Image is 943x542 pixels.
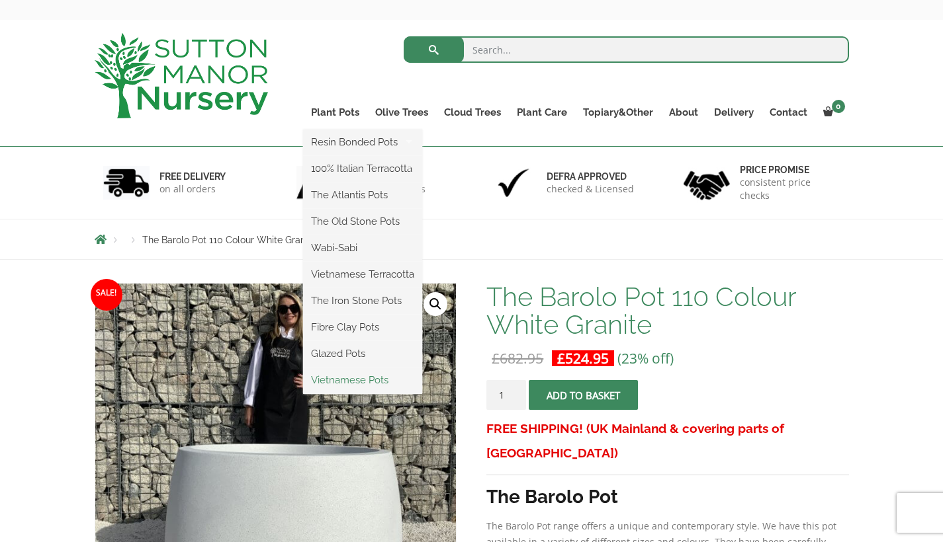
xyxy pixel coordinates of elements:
input: Search... [404,36,849,63]
a: Wabi-Sabi [303,238,422,258]
a: Glazed Pots [303,344,422,364]
a: Vietnamese Terracotta [303,264,422,284]
bdi: 524.95 [557,349,609,368]
a: Plant Care [509,103,575,122]
a: 0 [815,103,849,122]
a: The Iron Stone Pots [303,291,422,311]
h1: The Barolo Pot 110 Colour White Granite [486,283,848,338]
a: 100% Italian Terracotta [303,159,422,178]
a: About [661,103,706,122]
span: £ [492,349,500,368]
img: 1.jpg [103,166,150,200]
span: The Barolo Pot 110 Colour White Granite [142,235,316,245]
input: Product quantity [486,380,526,410]
h6: Price promise [740,164,840,176]
h3: FREE SHIPPING! (UK Mainland & covering parts of [GEOGRAPHIC_DATA]) [486,416,848,465]
p: on all orders [159,182,226,196]
a: Topiary&Other [575,103,661,122]
bdi: 682.95 [492,349,543,368]
a: Contact [762,103,815,122]
a: Plant Pots [303,103,367,122]
span: (23% off) [617,349,674,368]
a: Cloud Trees [436,103,509,122]
span: £ [557,349,565,368]
img: logo [95,33,268,118]
a: Resin Bonded Pots [303,132,422,152]
a: View full-screen image gallery [424,292,447,316]
h6: Defra approved [547,171,634,182]
img: 3.jpg [490,166,537,200]
a: The Old Stone Pots [303,212,422,231]
h6: FREE DELIVERY [159,171,226,182]
strong: The Barolo Pot [486,486,618,508]
img: 4.jpg [684,163,730,203]
a: Delivery [706,103,762,122]
p: checked & Licensed [547,182,634,196]
span: Sale! [91,279,122,311]
a: Fibre Clay Pots [303,317,422,337]
button: Add to basket [529,380,638,410]
span: 0 [832,100,845,113]
nav: Breadcrumbs [95,234,849,245]
a: Olive Trees [367,103,436,122]
p: consistent price checks [740,176,840,202]
a: Vietnamese Pots [303,370,422,390]
img: 2.jpg [296,166,343,200]
a: The Atlantis Pots [303,185,422,205]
